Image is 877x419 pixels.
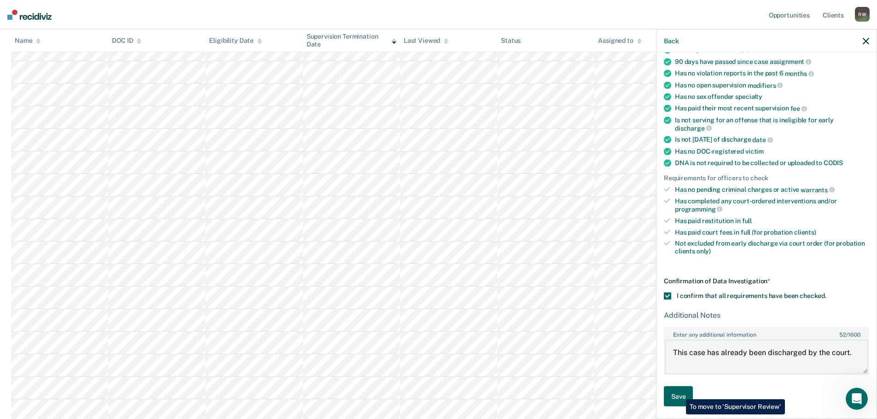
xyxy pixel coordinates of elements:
[855,7,870,22] div: R W
[748,81,783,89] span: modifiers
[675,185,869,194] div: Has no pending criminal charges or active
[752,136,772,143] span: date
[307,33,396,48] div: Supervision Termination Date
[665,340,868,374] textarea: This case has already been discharged by the court.
[745,147,764,155] span: victim
[824,159,843,166] span: CODIS
[675,81,869,89] div: Has no open supervision
[664,386,693,407] button: Save
[675,228,869,236] div: Has paid court fees in full (for probation
[675,217,869,224] div: Has paid restitution in
[665,327,868,338] label: Enter any additional information
[785,69,814,77] span: months
[675,147,869,155] div: Has no DOC-registered
[735,93,762,100] span: specialty
[675,93,869,101] div: Has no sex offender
[664,174,869,182] div: Requirements for officers to check
[112,37,141,45] div: DOC ID
[598,37,641,45] div: Assigned to
[675,124,712,132] span: discharge
[501,37,521,45] div: Status
[801,186,835,193] span: warrants
[790,105,807,112] span: fee
[697,247,711,255] span: only)
[404,37,448,45] div: Last Viewed
[675,104,869,113] div: Has paid their most recent supervision
[675,240,869,255] div: Not excluded from early discharge via court order (for probation clients
[846,388,868,410] iframe: Intercom live chat
[675,159,869,166] div: DNA is not required to be collected or uploaded to
[664,277,869,285] div: Confirmation of Data Investigation
[675,69,869,78] div: Has no violation reports in the past 6
[664,310,869,319] div: Additional Notes
[794,228,816,235] span: clients)
[675,116,869,132] div: Is not serving for an offense that is ineligible for early
[675,197,869,213] div: Has completed any court-ordered interventions and/or
[742,217,752,224] span: full
[7,10,52,20] img: Recidiviz
[839,331,846,338] span: 52
[209,37,262,45] div: Eligibility Date
[675,57,869,66] div: 90 days have passed since case
[15,37,41,45] div: Name
[770,58,811,65] span: assignment
[677,292,826,299] span: I confirm that all requirements have been checked.
[839,331,860,338] span: / 1600
[675,136,869,144] div: Is not [DATE] of discharge
[664,37,679,45] button: Back
[675,205,722,212] span: programming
